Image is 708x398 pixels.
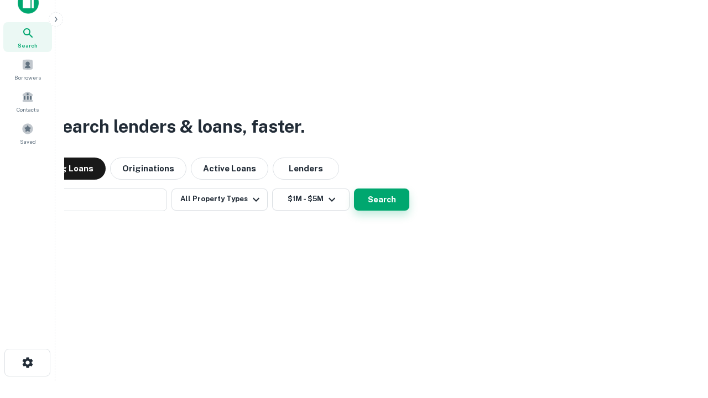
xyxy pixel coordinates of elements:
[272,188,350,211] button: $1M - $5M
[3,118,52,148] a: Saved
[3,22,52,52] a: Search
[20,137,36,146] span: Saved
[14,73,41,82] span: Borrowers
[3,54,52,84] a: Borrowers
[171,188,268,211] button: All Property Types
[191,158,268,180] button: Active Loans
[273,158,339,180] button: Lenders
[3,86,52,116] a: Contacts
[50,113,305,140] h3: Search lenders & loans, faster.
[18,41,38,50] span: Search
[653,310,708,363] iframe: Chat Widget
[110,158,186,180] button: Originations
[354,188,409,211] button: Search
[17,105,39,114] span: Contacts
